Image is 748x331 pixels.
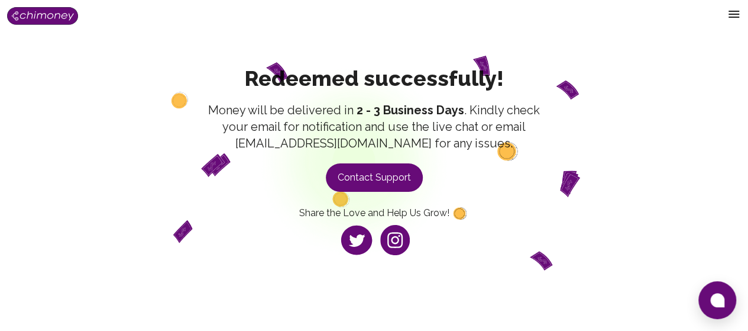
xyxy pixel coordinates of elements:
img: instagram [380,225,410,255]
img: twitter [339,223,374,258]
button: Open chat window [698,281,736,319]
span: Money will be delivered in . Kindly check your email for notification and use the live chat or em... [204,102,545,152]
img: Logo [7,7,78,25]
span: Redeemed successfully! [204,66,545,90]
div: Share the Love and Help Us Grow! [299,192,449,261]
strong: 2 - 3 Business Days [357,103,464,117]
button: Contact Support [326,163,423,192]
